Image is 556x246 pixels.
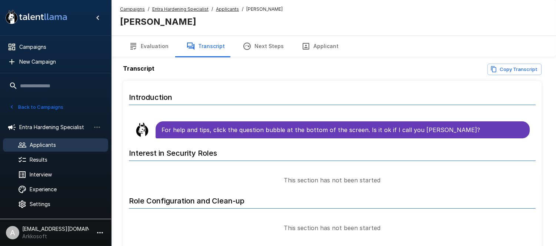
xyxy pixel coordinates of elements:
button: Transcript [177,36,234,57]
button: Copy transcript [487,64,542,75]
span: / [242,6,243,13]
button: Next Steps [234,36,293,57]
img: llama_clean.png [135,122,150,137]
button: Applicant [293,36,347,57]
u: Applicants [216,6,239,12]
b: [PERSON_NAME] [120,16,196,27]
p: This section has not been started [284,223,380,232]
p: For help and tips, click the question bubble at the bottom of the screen. Is it ok if I call you ... [162,125,524,134]
button: Evaluation [120,36,177,57]
h6: Interest in Security Roles [129,141,536,161]
h6: Role Configuration and Clean-up [129,189,536,209]
span: / [212,6,213,13]
u: Campaigns [120,6,145,12]
h6: Introduction [129,85,536,105]
u: Entra Hardening Specialist [152,6,209,12]
b: Transcript [123,65,154,72]
p: This section has not been started [284,176,380,185]
span: [PERSON_NAME] [246,6,283,13]
span: / [148,6,149,13]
